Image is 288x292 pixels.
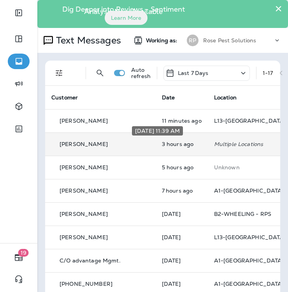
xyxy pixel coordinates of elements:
[162,164,202,170] p: Sep 24, 2025 09:33 AM
[8,250,30,265] button: 19
[60,164,108,170] p: [PERSON_NAME]
[60,234,108,240] p: [PERSON_NAME]
[60,118,108,124] p: [PERSON_NAME]
[263,70,273,76] div: 1 - 17
[60,188,108,194] p: [PERSON_NAME]
[275,2,282,15] button: Close
[8,5,30,21] button: Expand Sidebar
[60,211,108,217] p: [PERSON_NAME]
[162,234,202,240] p: Sep 23, 2025 11:31 AM
[187,35,198,46] div: RP
[132,126,183,136] div: [DATE] 11:39 AM
[92,65,108,81] button: Search Messages
[178,70,209,76] p: Last 7 Days
[51,65,67,81] button: Filters
[60,141,108,147] p: [PERSON_NAME]
[214,94,237,101] span: Location
[162,281,202,287] p: Sep 22, 2025 07:02 AM
[51,8,197,12] p: Dig Deeper into Reviews - Sentiment Analysis Now Available
[131,67,151,79] p: Auto refresh
[60,257,121,264] p: C/O advantage Mgmt.
[51,94,78,101] span: Customer
[146,37,179,44] span: Working as:
[60,281,112,287] p: [PHONE_NUMBER]
[162,141,202,147] p: Sep 24, 2025 11:39 AM
[162,211,202,217] p: Sep 23, 2025 01:20 PM
[105,11,148,25] button: Learn More
[203,37,256,43] p: Rose Pest Solutions
[162,118,202,124] p: Sep 24, 2025 03:21 PM
[162,188,202,194] p: Sep 24, 2025 08:28 AM
[214,210,271,217] span: B2-WHEELING - RPS
[162,94,175,101] span: Date
[18,249,29,257] span: 19
[53,35,121,46] p: Text Messages
[162,257,202,264] p: Sep 22, 2025 07:04 AM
